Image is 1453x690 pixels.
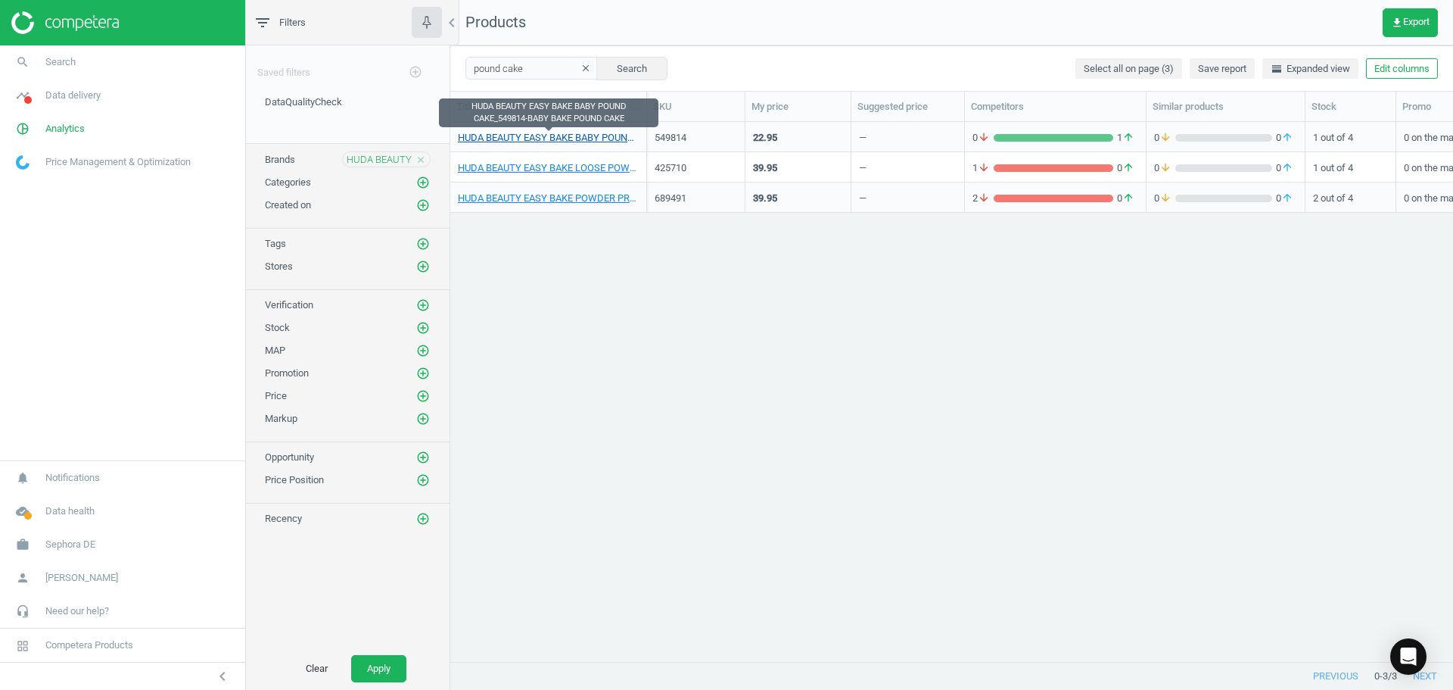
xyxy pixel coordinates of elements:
[265,96,342,108] span: DataQualityCheck
[45,571,118,585] span: [PERSON_NAME]
[415,411,431,426] button: add_circle_outline
[859,192,867,211] div: —
[45,504,95,518] span: Data health
[416,298,430,312] i: add_circle_outline
[416,512,430,526] i: add_circle_outline
[254,14,272,32] i: filter_list
[971,100,1140,114] div: Competitors
[972,192,994,205] span: 2
[265,199,311,211] span: Created on
[8,597,37,626] i: headset_mic
[1272,192,1297,205] span: 0
[1154,192,1175,205] span: 0
[416,389,430,403] i: add_circle_outline
[415,343,431,358] button: add_circle_outline
[978,131,990,145] i: arrow_downward
[1272,161,1297,175] span: 0
[400,57,431,88] button: add_circle_outline
[655,161,737,175] div: 425710
[1281,161,1293,175] i: arrow_upward
[415,298,431,313] button: add_circle_outline
[1153,100,1299,114] div: Similar products
[1075,58,1182,80] button: Select all on page (3)
[265,413,297,424] span: Markup
[1271,63,1283,75] i: horizontal_split
[439,98,658,127] div: HUDA BEAUTY EASY BAKE BABY POUND CAKE_549814-BABY BAKE POUND CAKE
[416,473,430,487] i: add_circle_outline
[45,89,101,102] span: Data delivery
[265,345,285,356] span: MAP
[972,161,994,175] span: 1
[279,16,306,30] span: Filters
[45,122,85,136] span: Analytics
[1190,58,1255,80] button: Save report
[11,11,119,34] img: ajHJNr6hYgQAAAAASUVORK5CYII=
[1084,62,1174,76] span: Select all on page (3)
[753,161,777,175] div: 39.95
[1388,670,1397,683] span: / 3
[45,55,76,69] span: Search
[290,655,344,682] button: Clear
[1374,670,1388,683] span: 0 - 3
[8,564,37,592] i: person
[1262,58,1358,80] button: horizontal_splitExpanded view
[45,638,133,652] span: Competera Products
[458,161,639,175] a: HUDA BEAUTY EASY BAKE LOOSE POWDER POUND CAKE_Pound Cake
[1383,8,1438,37] button: get_appExport
[1159,131,1171,145] i: arrow_downward
[465,13,526,31] span: Products
[351,655,406,682] button: Apply
[415,366,431,381] button: add_circle_outline
[415,389,431,404] button: add_circle_outline
[1159,192,1171,205] i: arrow_downward
[1113,192,1138,205] span: 0
[1297,663,1374,690] button: previous
[1391,17,1403,29] i: get_app
[1281,192,1293,205] i: arrow_upward
[265,238,286,249] span: Tags
[751,100,845,114] div: My price
[1272,131,1297,145] span: 0
[465,57,598,80] input: SKU/Title search
[1397,663,1453,690] button: next
[416,412,430,426] i: add_circle_outline
[857,100,958,114] div: Suggested price
[204,667,241,686] button: chevron_left
[450,122,1453,650] div: grid
[458,192,639,205] a: HUDA BEAUTY EASY BAKE POWDER PRESSED POUND CAKE_689491-EASY BAKE POWDER PRESSED POUND CAKE
[415,198,431,213] button: add_circle_outline
[1313,123,1388,150] div: 1 out of 4
[45,538,95,551] span: Sephora DE
[574,58,597,80] button: clear
[8,530,37,559] i: work
[416,321,430,335] i: add_circle_outline
[265,451,314,463] span: Opportunity
[415,259,431,274] button: add_circle_outline
[859,161,867,180] div: —
[1122,192,1134,205] i: arrow_upward
[1311,100,1389,114] div: Stock
[415,155,426,165] i: close
[246,45,450,88] div: Saved filters
[16,155,30,170] img: wGWNvw8QSZomAAAAABJRU5ErkJggg==
[1313,184,1388,211] div: 2 out of 4
[416,176,430,189] i: add_circle_outline
[1122,161,1134,175] i: arrow_upward
[415,175,431,190] button: add_circle_outline
[1113,131,1138,145] span: 1
[1281,131,1293,145] i: arrow_upward
[1154,131,1175,145] span: 0
[415,236,431,251] button: add_circle_outline
[409,65,422,79] i: add_circle_outline
[1198,62,1246,76] span: Save report
[859,131,867,150] div: —
[8,81,37,110] i: timeline
[45,604,109,618] span: Need our help?
[415,320,431,336] button: add_circle_outline
[8,48,37,76] i: search
[1390,638,1427,675] div: Open Intercom Messenger
[1154,161,1175,175] span: 0
[347,153,412,167] span: HUDA BEAUTY
[45,471,100,485] span: Notifications
[416,451,430,464] i: add_circle_outline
